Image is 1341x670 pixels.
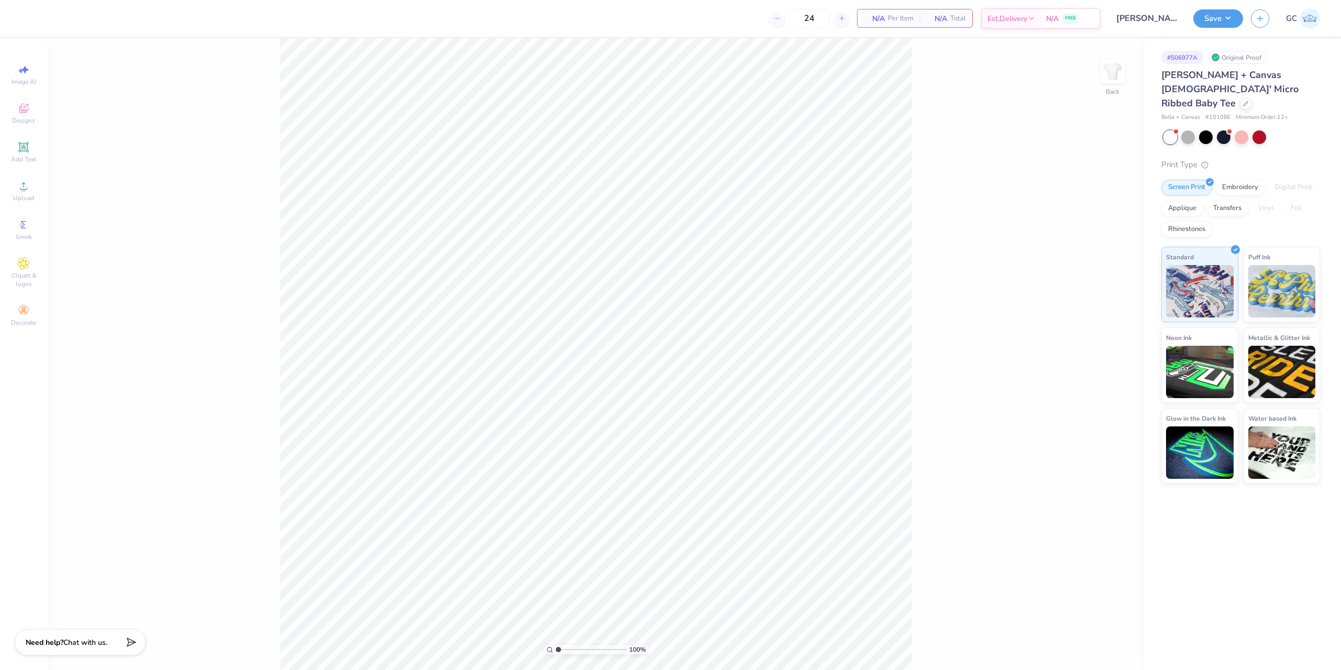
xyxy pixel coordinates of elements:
span: Total [950,13,966,24]
div: Digital Print [1268,180,1319,195]
img: Neon Ink [1166,346,1234,398]
span: Clipart & logos [5,271,42,288]
span: Greek [16,233,32,241]
span: Designs [12,116,35,125]
span: Water based Ink [1248,413,1296,424]
img: Back [1102,61,1123,82]
span: FREE [1065,15,1076,22]
div: Vinyl [1251,201,1281,216]
div: Applique [1161,201,1203,216]
div: Embroidery [1215,180,1265,195]
span: Est. Delivery [987,13,1027,24]
div: Transfers [1206,201,1248,216]
div: Rhinestones [1161,222,1212,237]
span: Standard [1166,251,1194,262]
div: Foil [1284,201,1309,216]
span: Upload [13,194,34,202]
span: Chat with us. [63,638,107,647]
span: Metallic & Glitter Ink [1248,332,1310,343]
div: Original Proof [1208,51,1267,64]
img: Gerard Christopher Trorres [1300,8,1320,29]
div: Screen Print [1161,180,1212,195]
span: GC [1286,13,1297,25]
span: Add Text [11,155,36,163]
input: – – [789,9,830,28]
span: Glow in the Dark Ink [1166,413,1226,424]
span: N/A [864,13,885,24]
span: Decorate [11,318,36,327]
strong: Need help? [26,638,63,647]
span: Per Item [888,13,914,24]
span: [PERSON_NAME] + Canvas [DEMOGRAPHIC_DATA]' Micro Ribbed Baby Tee [1161,69,1299,109]
img: Metallic & Glitter Ink [1248,346,1316,398]
div: Back [1106,87,1119,96]
input: Untitled Design [1108,8,1185,29]
span: Minimum Order: 12 + [1236,113,1288,122]
img: Glow in the Dark Ink [1166,426,1234,479]
span: N/A [1046,13,1059,24]
div: Print Type [1161,159,1320,171]
span: Image AI [12,78,36,86]
span: N/A [926,13,947,24]
span: Neon Ink [1166,332,1192,343]
span: Puff Ink [1248,251,1270,262]
img: Puff Ink [1248,265,1316,317]
span: Bella + Canvas [1161,113,1200,122]
div: # 506977A [1161,51,1203,64]
span: # 1010BE [1205,113,1230,122]
img: Standard [1166,265,1234,317]
a: GC [1286,8,1320,29]
img: Water based Ink [1248,426,1316,479]
span: 100 % [629,645,646,654]
button: Save [1193,9,1243,28]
